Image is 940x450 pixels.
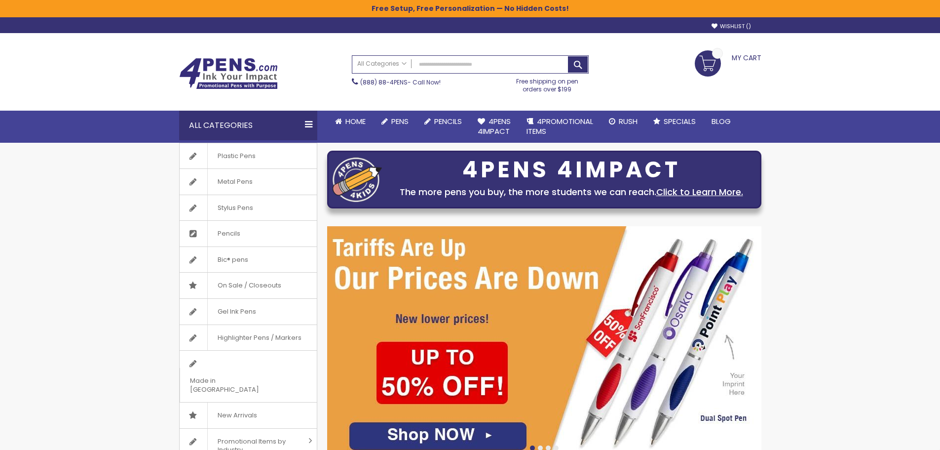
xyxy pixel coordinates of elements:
a: 4PROMOTIONALITEMS [519,111,601,143]
span: Pencils [207,221,250,246]
a: Made in [GEOGRAPHIC_DATA] [180,351,317,402]
a: Bic® pens [180,247,317,273]
a: Pens [374,111,416,132]
a: Plastic Pens [180,143,317,169]
span: Highlighter Pens / Markers [207,325,311,351]
a: Pencils [180,221,317,246]
a: Home [327,111,374,132]
a: Pencils [416,111,470,132]
img: four_pen_logo.png [333,157,382,202]
a: Wishlist [712,23,751,30]
img: 4Pens Custom Pens and Promotional Products [179,58,278,89]
span: Blog [712,116,731,126]
span: On Sale / Closeouts [207,273,291,298]
a: (888) 88-4PENS [360,78,408,86]
span: Plastic Pens [207,143,265,169]
a: On Sale / Closeouts [180,273,317,298]
span: Pens [391,116,409,126]
a: New Arrivals [180,403,317,428]
span: 4Pens 4impact [478,116,511,136]
span: Stylus Pens [207,195,263,221]
a: Highlighter Pens / Markers [180,325,317,351]
div: 4PENS 4IMPACT [387,160,756,180]
span: Gel Ink Pens [207,299,266,325]
a: All Categories [352,56,412,72]
div: All Categories [179,111,317,140]
a: Metal Pens [180,169,317,195]
a: 4Pens4impact [470,111,519,143]
a: Rush [601,111,645,132]
span: Pencils [434,116,462,126]
a: Blog [704,111,739,132]
a: Stylus Pens [180,195,317,221]
span: New Arrivals [207,403,267,428]
div: The more pens you buy, the more students we can reach. [387,185,756,199]
span: Bic® pens [207,247,258,273]
a: Specials [645,111,704,132]
span: Metal Pens [207,169,263,195]
a: Click to Learn More. [656,186,743,198]
span: Made in [GEOGRAPHIC_DATA] [180,368,292,402]
span: Rush [619,116,638,126]
span: 4PROMOTIONAL ITEMS [526,116,593,136]
span: Home [345,116,366,126]
span: Specials [664,116,696,126]
a: Gel Ink Pens [180,299,317,325]
span: - Call Now! [360,78,441,86]
span: All Categories [357,60,407,68]
div: Free shipping on pen orders over $199 [506,74,589,93]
